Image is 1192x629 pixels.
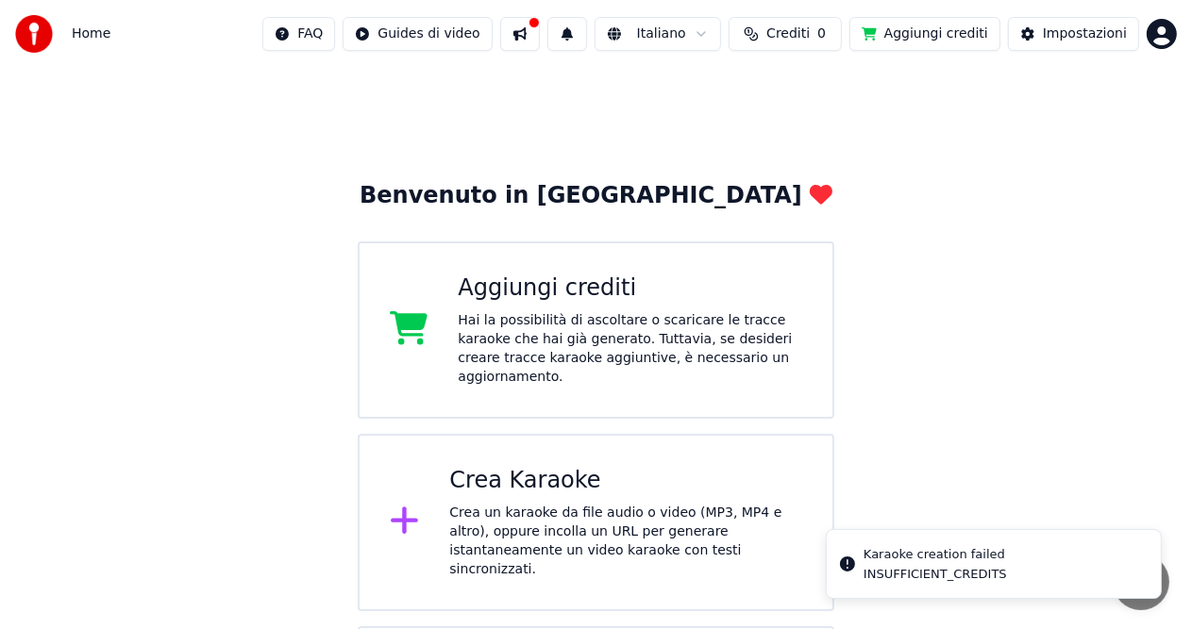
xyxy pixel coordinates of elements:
button: Crediti0 [729,17,842,51]
div: Crea un karaoke da file audio o video (MP3, MP4 e altro), oppure incolla un URL per generare ista... [449,504,802,579]
div: Benvenuto in [GEOGRAPHIC_DATA] [360,181,832,211]
div: Karaoke creation failed [864,545,1007,564]
div: Impostazioni [1043,25,1127,43]
span: Home [72,25,110,43]
button: Aggiungi crediti [849,17,1000,51]
span: Crediti [766,25,810,43]
button: Guides di video [343,17,492,51]
span: 0 [817,25,826,43]
div: Crea Karaoke [449,466,802,496]
img: youka [15,15,53,53]
div: Aggiungi crediti [458,273,802,304]
div: INSUFFICIENT_CREDITS [864,566,1007,583]
button: Impostazioni [1008,17,1139,51]
nav: breadcrumb [72,25,110,43]
div: Hai la possibilità di ascoltare o scaricare le tracce karaoke che hai già generato. Tuttavia, se ... [458,311,802,387]
button: FAQ [262,17,335,51]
